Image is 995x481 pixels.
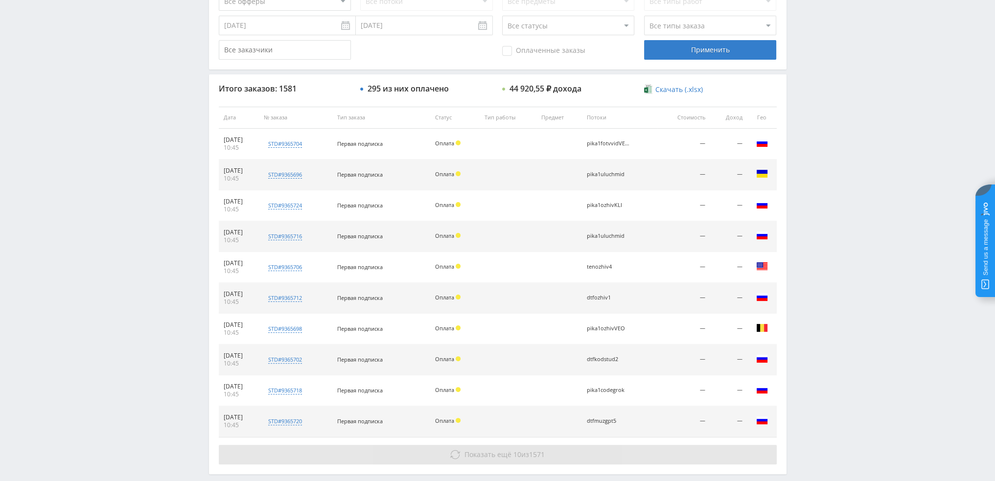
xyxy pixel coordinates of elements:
[224,144,255,152] div: 10:45
[710,344,747,375] td: —
[435,170,454,178] span: Оплата
[224,421,255,429] div: 10:45
[456,295,461,299] span: Холд
[587,295,631,301] div: dtfozhiv1
[268,263,302,271] div: std#9365706
[435,232,454,239] span: Оплата
[430,107,480,129] th: Статус
[268,387,302,394] div: std#9365718
[224,229,255,236] div: [DATE]
[513,450,521,459] span: 10
[587,202,631,208] div: pika1ozhivKLI
[337,387,383,394] span: Первая подписка
[435,201,454,208] span: Оплата
[502,46,585,56] span: Оплаченные заказы
[456,356,461,361] span: Холд
[536,107,581,129] th: Предмет
[456,264,461,269] span: Холд
[224,298,255,306] div: 10:45
[224,390,255,398] div: 10:45
[224,206,255,213] div: 10:45
[456,387,461,392] span: Холд
[268,171,302,179] div: std#9365696
[710,160,747,190] td: —
[337,325,383,332] span: Первая подписка
[657,190,710,221] td: —
[480,107,536,129] th: Тип работы
[756,322,768,334] img: bel.png
[657,406,710,437] td: —
[337,263,383,271] span: Первая подписка
[756,291,768,303] img: rus.png
[582,107,657,129] th: Потоки
[756,229,768,241] img: rus.png
[464,450,545,459] span: из
[456,418,461,423] span: Холд
[337,232,383,240] span: Первая подписка
[657,344,710,375] td: —
[756,260,768,272] img: usa.png
[657,283,710,314] td: —
[435,324,454,332] span: Оплата
[219,445,777,464] button: Показать ещё 10из1571
[224,383,255,390] div: [DATE]
[268,356,302,364] div: std#9365702
[224,167,255,175] div: [DATE]
[224,413,255,421] div: [DATE]
[710,221,747,252] td: —
[268,140,302,148] div: std#9365704
[587,387,631,393] div: pika1codegrok
[657,107,710,129] th: Стоимость
[710,314,747,344] td: —
[456,202,461,207] span: Холд
[435,386,454,393] span: Оплата
[587,140,631,147] div: pika1fotvvidVEO3
[657,375,710,406] td: —
[337,140,383,147] span: Первая подписка
[710,375,747,406] td: —
[710,283,747,314] td: —
[224,259,255,267] div: [DATE]
[337,294,383,301] span: Первая подписка
[268,417,302,425] div: std#9365720
[756,168,768,180] img: ukr.png
[456,325,461,330] span: Холд
[464,450,511,459] span: Показать ещё
[587,418,631,424] div: dtfmuzgpt5
[644,40,776,60] div: Применить
[657,314,710,344] td: —
[587,171,631,178] div: pika1uluchmid
[224,175,255,183] div: 10:45
[224,360,255,367] div: 10:45
[710,129,747,160] td: —
[657,129,710,160] td: —
[435,355,454,363] span: Оплата
[337,356,383,363] span: Первая подписка
[756,137,768,149] img: rus.png
[224,321,255,329] div: [DATE]
[756,414,768,426] img: rus.png
[337,417,383,425] span: Первая подписка
[224,198,255,206] div: [DATE]
[456,233,461,238] span: Холд
[587,325,631,332] div: pika1ozhivVEO
[456,171,461,176] span: Холд
[587,356,631,363] div: dtfkodstud2
[259,107,332,129] th: № заказа
[587,264,631,270] div: tenozhiv4
[644,84,652,94] img: xlsx
[219,107,259,129] th: Дата
[268,294,302,302] div: std#9365712
[747,107,777,129] th: Гео
[529,450,545,459] span: 1571
[644,85,703,94] a: Скачать (.xlsx)
[435,417,454,424] span: Оплата
[456,140,461,145] span: Холд
[337,202,383,209] span: Первая подписка
[368,84,449,93] div: 295 из них оплачено
[268,232,302,240] div: std#9365716
[756,353,768,365] img: rus.png
[710,190,747,221] td: —
[224,267,255,275] div: 10:45
[435,263,454,270] span: Оплата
